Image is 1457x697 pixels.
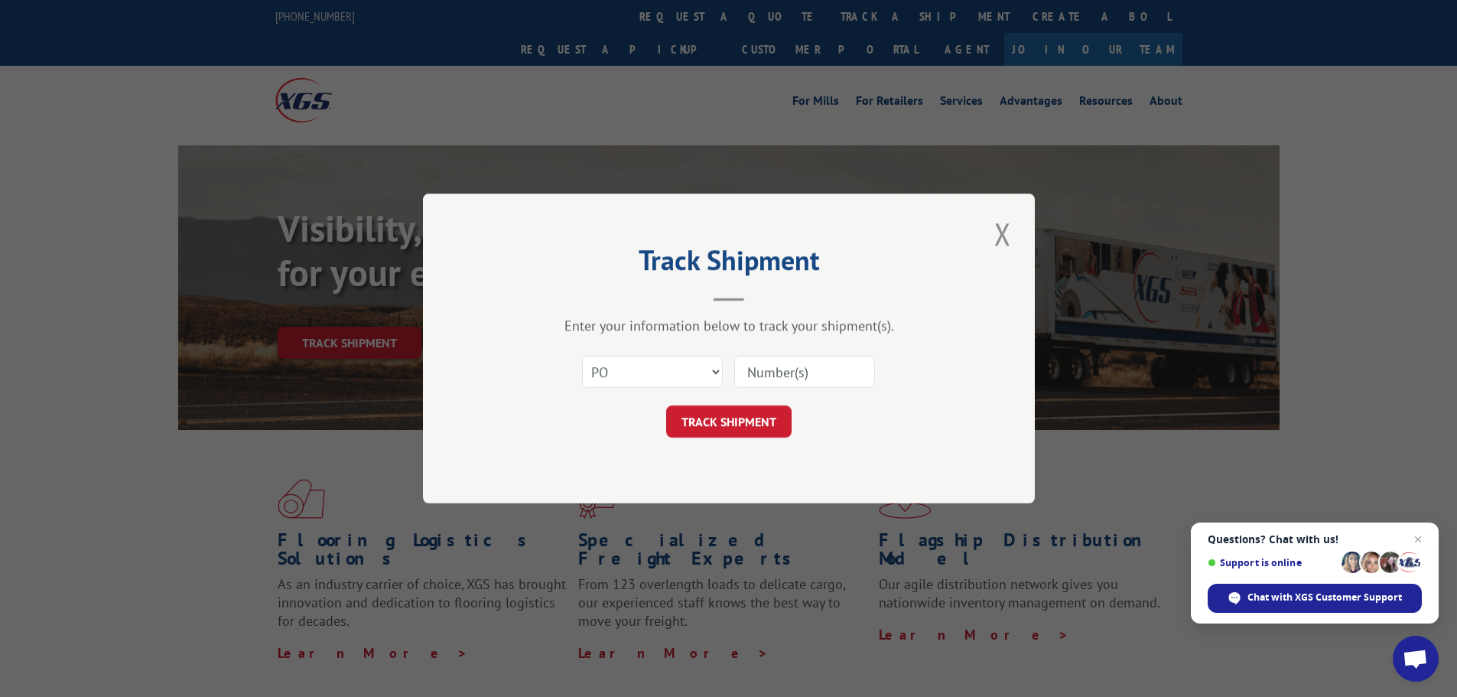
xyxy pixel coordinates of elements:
span: Chat with XGS Customer Support [1247,591,1402,604]
input: Number(s) [734,356,875,388]
span: Questions? Chat with us! [1208,533,1422,546]
span: Chat with XGS Customer Support [1208,584,1422,613]
span: Support is online [1208,557,1336,568]
div: Enter your information below to track your shipment(s). [499,317,958,334]
button: TRACK SHIPMENT [666,405,792,438]
button: Close modal [990,213,1016,255]
a: Open chat [1393,636,1439,682]
h2: Track Shipment [499,249,958,278]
